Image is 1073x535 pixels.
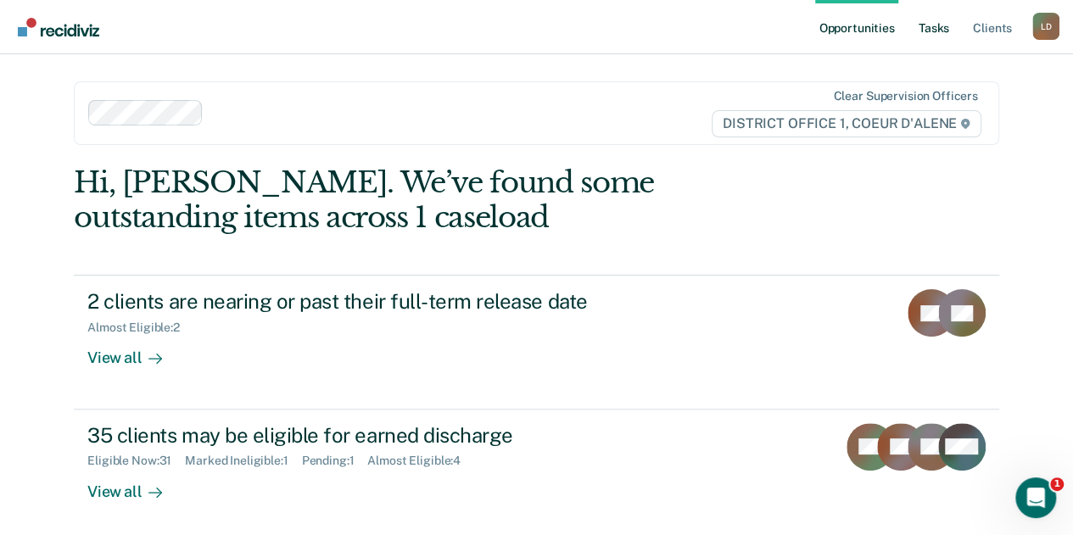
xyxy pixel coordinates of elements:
div: Marked Ineligible : 1 [185,454,301,468]
div: L D [1032,13,1059,40]
div: 2 clients are nearing or past their full-term release date [87,289,683,314]
div: Almost Eligible : 2 [87,320,193,335]
a: 2 clients are nearing or past their full-term release dateAlmost Eligible:2View all [74,275,999,409]
div: Pending : 1 [302,454,368,468]
div: View all [87,335,182,368]
div: Almost Eligible : 4 [367,454,474,468]
button: Profile dropdown button [1032,13,1059,40]
div: View all [87,468,182,501]
iframe: Intercom live chat [1015,477,1056,518]
div: Eligible Now : 31 [87,454,185,468]
div: 35 clients may be eligible for earned discharge [87,423,683,448]
img: Recidiviz [18,18,99,36]
div: Hi, [PERSON_NAME]. We’ve found some outstanding items across 1 caseload [74,165,813,235]
span: 1 [1050,477,1064,491]
span: DISTRICT OFFICE 1, COEUR D'ALENE [712,110,981,137]
div: Clear supervision officers [833,89,977,103]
